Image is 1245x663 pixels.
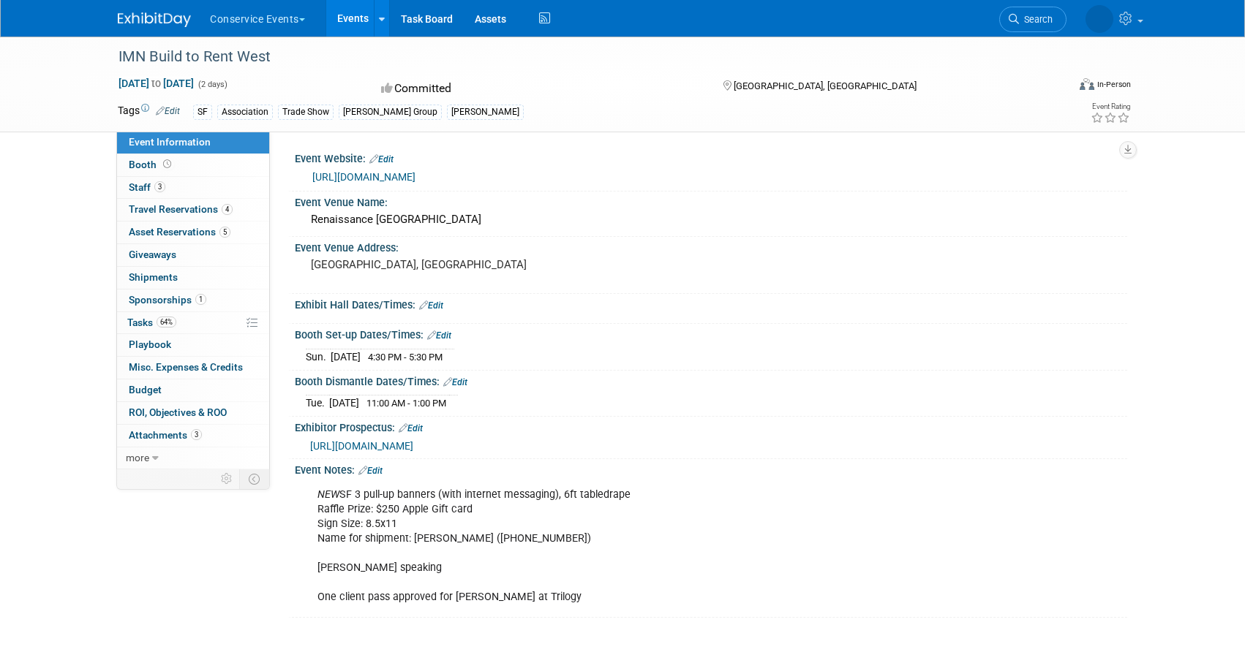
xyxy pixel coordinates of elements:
[195,294,206,305] span: 1
[295,294,1127,313] div: Exhibit Hall Dates/Times:
[129,384,162,395] span: Budget
[339,105,442,120] div: [PERSON_NAME] Group
[113,44,1045,70] div: IMN Build to Rent West
[117,132,269,154] a: Event Information
[129,338,171,350] span: Playbook
[129,181,165,193] span: Staff
[129,429,202,441] span: Attachments
[295,324,1127,343] div: Booth Set-up Dates/Times:
[129,136,211,148] span: Event Information
[369,154,394,164] a: Edit
[295,192,1127,210] div: Event Venue Name:
[117,267,269,289] a: Shipments
[310,440,413,452] a: [URL][DOMAIN_NAME]
[117,425,269,447] a: Attachments3
[118,77,195,90] span: [DATE] [DATE]
[117,334,269,356] a: Playbook
[734,80,917,91] span: [GEOGRAPHIC_DATA], [GEOGRAPHIC_DATA]
[118,12,191,27] img: ExhibitDay
[117,447,269,469] a: more
[157,317,176,327] span: 64%
[117,199,269,221] a: Travel Reservations4
[1091,103,1130,110] div: Event Rating
[156,106,180,116] a: Edit
[306,208,1116,231] div: Renaissance [GEOGRAPHIC_DATA]
[126,452,149,463] span: more
[295,417,1127,436] div: Exhibitor Prospectus:
[399,423,423,433] a: Edit
[295,237,1127,255] div: Event Venue Address:
[311,258,625,271] pre: [GEOGRAPHIC_DATA], [GEOGRAPHIC_DATA]
[317,488,339,501] i: NEW
[129,159,174,170] span: Booth
[129,294,206,306] span: Sponsorships
[129,203,233,215] span: Travel Reservations
[117,244,269,266] a: Giveaways
[117,357,269,379] a: Misc. Expenses & Credits
[295,371,1127,390] div: Booth Dismantle Dates/Times:
[117,379,269,401] a: Budget
[980,76,1131,98] div: Event Format
[222,204,233,215] span: 4
[117,402,269,424] a: ROI, Objectives & ROO
[312,171,415,183] a: [URL][DOMAIN_NAME]
[129,361,243,373] span: Misc. Expenses & Credits
[447,105,524,120] div: [PERSON_NAME]
[1086,5,1113,33] img: Kellianne Gammill
[117,289,269,311] a: Sponsorships1
[217,105,273,120] div: Association
[193,105,212,120] div: SF
[358,466,383,476] a: Edit
[219,227,230,238] span: 5
[117,221,269,243] a: Asset Reservations5
[999,7,1067,32] a: Search
[443,377,467,387] a: Edit
[240,469,270,488] td: Toggle Event Tabs
[214,469,240,488] td: Personalize Event Tab Strip
[191,429,202,440] span: 3
[278,105,334,120] div: Trade Show
[129,226,230,238] span: Asset Reservations
[129,249,176,260] span: Giveaways
[427,330,451,341] a: Edit
[118,103,180,120] td: Tags
[366,398,446,409] span: 11:00 AM - 1:00 PM
[306,349,331,364] td: Sun.
[160,159,174,170] span: Booth not reserved yet
[295,148,1127,167] div: Event Website:
[129,406,227,418] span: ROI, Objectives & ROO
[129,271,178,283] span: Shipments
[117,177,269,199] a: Staff3
[1080,78,1094,90] img: Format-Inperson.png
[419,300,443,311] a: Edit
[306,395,329,411] td: Tue.
[368,352,443,363] span: 4:30 PM - 5:30 PM
[154,181,165,192] span: 3
[117,312,269,334] a: Tasks64%
[329,395,359,411] td: [DATE]
[1019,14,1053,25] span: Search
[295,459,1127,478] div: Event Notes:
[1097,79,1131,90] div: In-Person
[331,349,361,364] td: [DATE]
[197,80,227,89] span: (2 days)
[149,77,163,89] span: to
[127,317,176,328] span: Tasks
[307,480,966,613] div: SF 3 pull-up banners (with internet messaging), 6ft tabledrape Raffle Prize: $250 Apple Gift card...
[377,76,700,102] div: Committed
[117,154,269,176] a: Booth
